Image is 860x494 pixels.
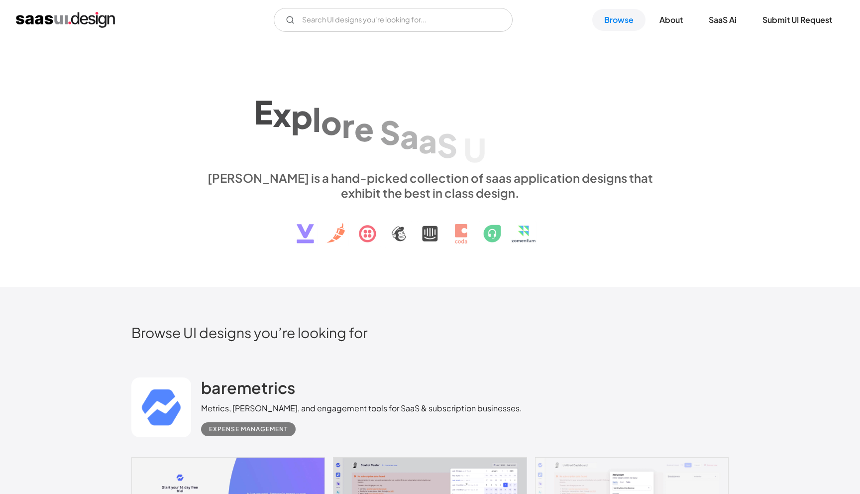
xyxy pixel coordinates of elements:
a: Browse [592,9,645,31]
input: Search UI designs you're looking for... [274,8,513,32]
h2: Browse UI designs you’re looking for [131,324,729,341]
img: text, icon, saas logo [279,200,581,252]
a: About [647,9,695,31]
div: Metrics, [PERSON_NAME], and engagement tools for SaaS & subscription businesses. [201,402,522,414]
a: baremetrics [201,377,295,402]
div: Expense Management [209,423,288,435]
div: r [342,106,354,144]
h2: baremetrics [201,377,295,397]
div: l [313,100,321,138]
div: x [273,95,291,133]
div: a [400,117,419,155]
div: S [437,125,457,164]
form: Email Form [274,8,513,32]
a: home [16,12,115,28]
a: Submit UI Request [751,9,844,31]
div: p [291,97,313,135]
div: e [354,110,374,148]
h1: Explore SaaS UI design patterns & interactions. [201,84,659,161]
div: U [463,130,486,169]
a: SaaS Ai [697,9,749,31]
div: o [321,103,342,141]
div: a [419,121,437,159]
div: E [254,93,273,131]
div: S [380,113,400,151]
div: [PERSON_NAME] is a hand-picked collection of saas application designs that exhibit the best in cl... [201,170,659,200]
